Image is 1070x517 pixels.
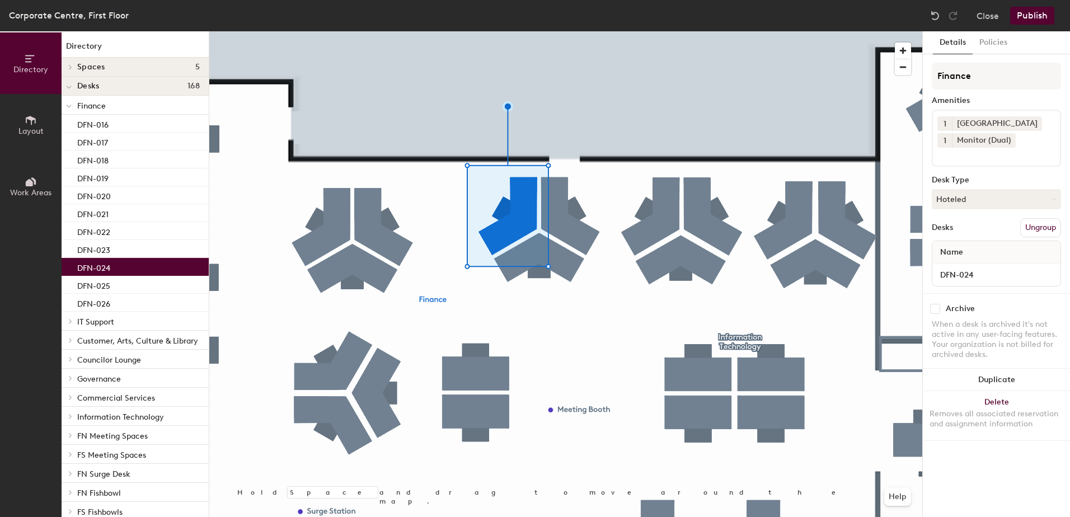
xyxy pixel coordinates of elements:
[935,267,1058,283] input: Unnamed desk
[933,31,973,54] button: Details
[947,10,959,21] img: Redo
[923,369,1070,391] button: Duplicate
[932,319,1061,360] div: When a desk is archived it's not active in any user-facing features. Your organization is not bil...
[77,469,130,479] span: FN Surge Desk
[77,206,109,219] p: DFN-021
[1020,218,1061,237] button: Ungroup
[77,260,110,273] p: DFN-024
[937,116,952,131] button: 1
[77,431,148,441] span: FN Meeting Spaces
[77,189,111,201] p: DFN-020
[923,391,1070,440] button: DeleteRemoves all associated reservation and assignment information
[932,176,1061,185] div: Desk Type
[77,296,110,309] p: DFN-026
[944,118,946,130] span: 1
[77,393,155,403] span: Commercial Services
[77,171,109,184] p: DFN-019
[932,96,1061,105] div: Amenities
[884,488,911,506] button: Help
[77,336,198,346] span: Customer, Arts, Culture & Library
[10,188,51,198] span: Work Areas
[935,242,969,262] span: Name
[77,135,108,148] p: DFN-017
[77,374,121,384] span: Governance
[77,450,146,460] span: FS Meeting Spaces
[944,135,946,147] span: 1
[932,189,1061,209] button: Hoteled
[77,242,110,255] p: DFN-023
[930,409,1063,429] div: Removes all associated reservation and assignment information
[77,101,106,111] span: Finance
[77,507,123,517] span: FS Fishbowls
[18,126,44,136] span: Layout
[77,488,121,498] span: FN Fishbowl
[77,82,99,91] span: Desks
[77,63,105,72] span: Spaces
[13,65,48,74] span: Directory
[187,82,200,91] span: 168
[932,223,953,232] div: Desks
[930,10,941,21] img: Undo
[952,116,1042,131] div: [GEOGRAPHIC_DATA]
[195,63,200,72] span: 5
[937,133,952,148] button: 1
[77,412,164,422] span: Information Technology
[77,355,141,365] span: Councilor Lounge
[77,153,109,166] p: DFN-018
[946,304,975,313] div: Archive
[62,40,209,58] h1: Directory
[77,224,110,237] p: DFN-022
[952,133,1016,148] div: Monitor (Dual)
[977,7,999,25] button: Close
[77,317,114,327] span: IT Support
[77,117,109,130] p: DFN-016
[1010,7,1054,25] button: Publish
[973,31,1014,54] button: Policies
[9,8,129,22] div: Corporate Centre, First Floor
[77,278,110,291] p: DFN-025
